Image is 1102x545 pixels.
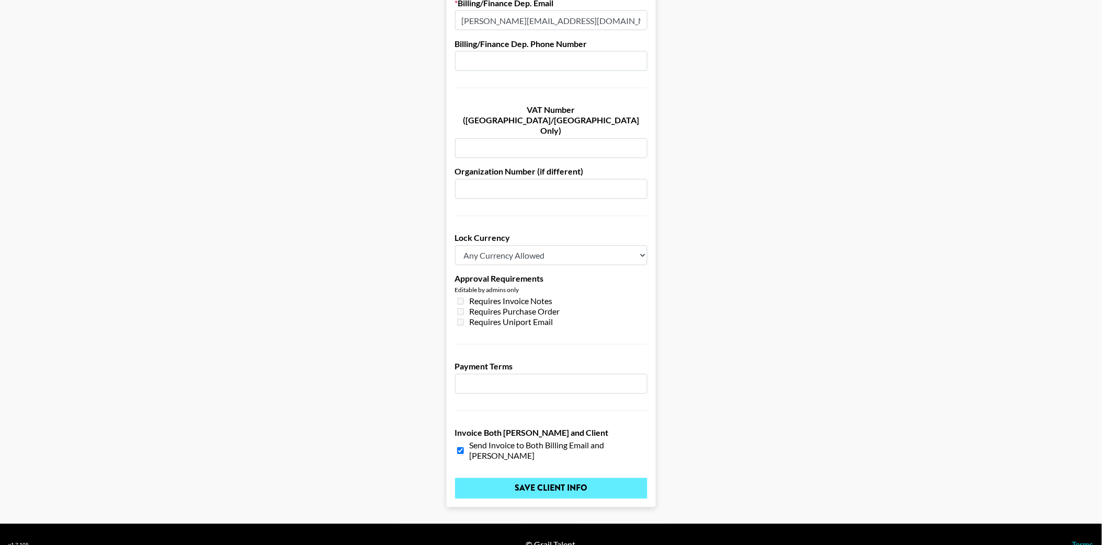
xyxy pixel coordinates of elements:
[470,307,560,317] span: Requires Purchase Order
[455,39,647,49] label: Billing/Finance Dep. Phone Number
[455,362,647,372] label: Payment Terms
[455,105,647,136] label: VAT Number ([GEOGRAPHIC_DATA]/[GEOGRAPHIC_DATA] Only)
[455,167,647,177] label: Organization Number (if different)
[455,233,647,243] label: Lock Currency
[470,317,553,328] span: Requires Uniport Email
[470,440,647,461] span: Send Invoice to Both Billing Email and [PERSON_NAME]
[455,428,647,438] label: Invoice Both [PERSON_NAME] and Client
[470,296,553,307] span: Requires Invoice Notes
[455,478,647,499] input: Save Client Info
[455,274,647,284] label: Approval Requirements
[455,286,647,294] div: Editable by admins only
